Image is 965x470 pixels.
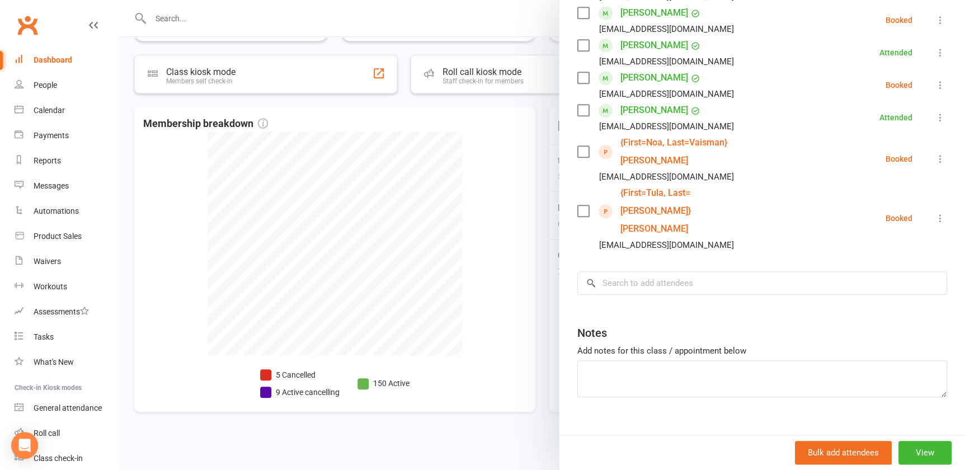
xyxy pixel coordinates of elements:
[15,48,118,73] a: Dashboard
[898,441,952,464] button: View
[34,131,69,140] div: Payments
[15,123,118,148] a: Payments
[15,325,118,350] a: Tasks
[599,238,734,252] div: [EMAIL_ADDRESS][DOMAIN_NAME]
[879,114,912,121] div: Attended
[34,181,69,190] div: Messages
[620,36,688,54] a: [PERSON_NAME]
[15,421,118,446] a: Roll call
[15,173,118,199] a: Messages
[15,274,118,299] a: Workouts
[34,429,60,438] div: Roll call
[34,403,102,412] div: General attendance
[34,282,67,291] div: Workouts
[13,11,41,39] a: Clubworx
[34,106,65,115] div: Calendar
[34,307,89,316] div: Assessments
[577,344,947,358] div: Add notes for this class / appointment below
[599,87,734,101] div: [EMAIL_ADDRESS][DOMAIN_NAME]
[599,54,734,69] div: [EMAIL_ADDRESS][DOMAIN_NAME]
[15,98,118,123] a: Calendar
[886,16,912,24] div: Booked
[34,55,72,64] div: Dashboard
[34,358,74,366] div: What's New
[11,432,38,459] div: Open Intercom Messenger
[15,299,118,325] a: Assessments
[886,155,912,163] div: Booked
[15,148,118,173] a: Reports
[34,332,54,341] div: Tasks
[620,184,749,238] a: {First=Tula, Last=[PERSON_NAME]} [PERSON_NAME]
[15,73,118,98] a: People
[795,441,892,464] button: Bulk add attendees
[15,350,118,375] a: What's New
[34,232,82,241] div: Product Sales
[620,101,688,119] a: [PERSON_NAME]
[34,156,61,165] div: Reports
[620,134,749,170] a: {First=Noa, Last=Vaisman} [PERSON_NAME]
[34,257,61,266] div: Waivers
[886,81,912,89] div: Booked
[577,325,607,341] div: Notes
[15,199,118,224] a: Automations
[34,81,57,90] div: People
[879,49,912,57] div: Attended
[599,170,734,184] div: [EMAIL_ADDRESS][DOMAIN_NAME]
[620,69,688,87] a: [PERSON_NAME]
[15,249,118,274] a: Waivers
[34,206,79,215] div: Automations
[577,271,947,295] input: Search to add attendees
[15,396,118,421] a: General attendance kiosk mode
[599,22,734,36] div: [EMAIL_ADDRESS][DOMAIN_NAME]
[599,119,734,134] div: [EMAIL_ADDRESS][DOMAIN_NAME]
[620,4,688,22] a: [PERSON_NAME]
[34,454,83,463] div: Class check-in
[15,224,118,249] a: Product Sales
[886,214,912,222] div: Booked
